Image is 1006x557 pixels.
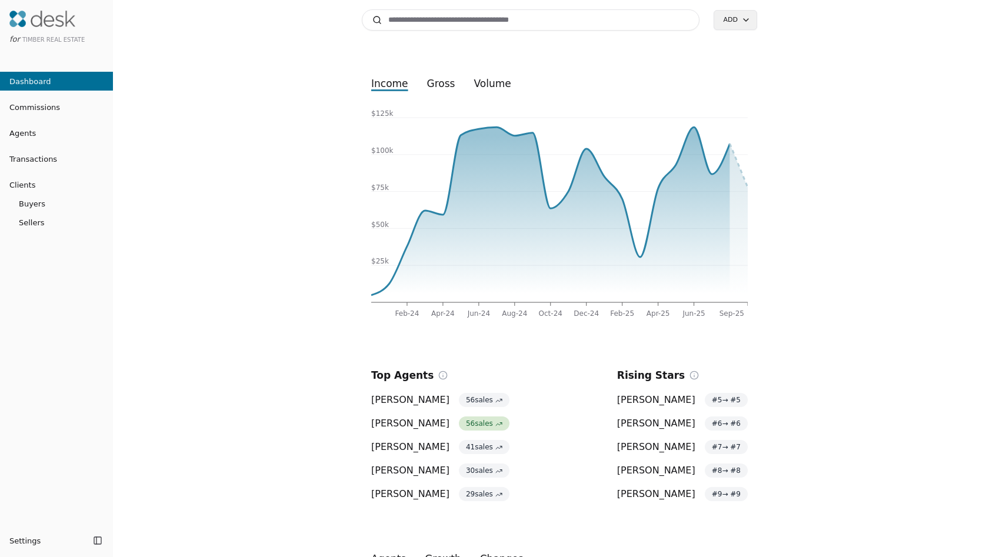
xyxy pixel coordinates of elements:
span: # 7 → # 7 [705,440,748,454]
tspan: Jun-25 [682,309,705,318]
tspan: Feb-25 [610,309,634,318]
h2: Rising Stars [617,367,685,383]
span: [PERSON_NAME] [371,487,449,501]
tspan: $125k [371,109,394,118]
span: [PERSON_NAME] [617,487,695,501]
tspan: Apr-25 [647,309,670,318]
span: 56 sales [459,416,509,431]
span: Timber Real Estate [22,36,85,43]
span: 29 sales [459,487,509,501]
button: Add [714,10,757,30]
span: [PERSON_NAME] [617,416,695,431]
img: Desk [9,11,75,27]
button: Settings [5,531,89,550]
span: [PERSON_NAME] [371,463,449,478]
span: # 5 → # 5 [705,393,748,407]
button: volume [464,73,520,94]
span: # 8 → # 8 [705,463,748,478]
span: # 6 → # 6 [705,416,748,431]
span: # 9 → # 9 [705,487,748,501]
button: income [362,73,418,94]
tspan: Jun-24 [467,309,490,318]
h2: Top Agents [371,367,434,383]
span: [PERSON_NAME] [617,440,695,454]
span: [PERSON_NAME] [371,440,449,454]
span: 30 sales [459,463,509,478]
tspan: $75k [371,184,389,192]
tspan: $25k [371,257,389,265]
tspan: $50k [371,221,389,229]
span: [PERSON_NAME] [371,393,449,407]
span: [PERSON_NAME] [617,393,695,407]
tspan: Feb-24 [395,309,419,318]
tspan: Oct-24 [539,309,562,318]
span: [PERSON_NAME] [617,463,695,478]
span: for [9,35,20,44]
tspan: Sep-25 [719,309,744,318]
span: 41 sales [459,440,509,454]
tspan: Dec-24 [574,309,599,318]
button: gross [418,73,465,94]
tspan: Aug-24 [502,309,527,318]
span: Settings [9,535,41,547]
tspan: Apr-24 [431,309,455,318]
span: [PERSON_NAME] [371,416,449,431]
span: 56 sales [459,393,509,407]
tspan: $100k [371,146,394,155]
